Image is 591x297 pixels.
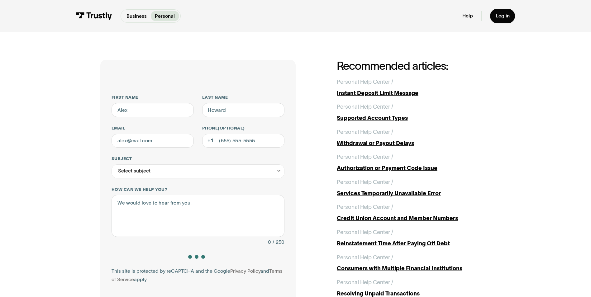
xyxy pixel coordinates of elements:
a: Personal Help Center /Services Temporarily Unavailable Error [337,178,491,198]
input: Howard [202,103,284,117]
span: (Optional) [218,126,245,130]
div: 0 [268,238,271,247]
div: Personal Help Center / [337,253,393,262]
div: / 250 [273,238,284,247]
p: Personal [155,12,175,20]
label: Subject [112,156,284,162]
a: Personal Help Center /Reinstatement Time After Paying Off Debt [337,228,491,248]
a: Business [122,11,151,21]
a: Personal Help Center /Consumers with Multiple Financial Institutions [337,253,491,273]
div: Personal Help Center / [337,278,393,287]
h2: Recommended articles: [337,60,491,72]
label: Email [112,125,194,131]
input: Alex [112,103,194,117]
a: Personal Help Center /Credit Union Account and Member Numbers [337,203,491,223]
a: Personal Help Center /Instant Deposit Limit Message [337,78,491,97]
a: Help [462,13,473,19]
input: alex@mail.com [112,134,194,148]
a: Terms of Service [112,268,283,282]
input: (555) 555-5555 [202,134,284,148]
a: Personal [151,11,179,21]
a: Log in [490,9,515,23]
div: Authorization or Payment Code Issue [337,164,491,172]
div: Instant Deposit Limit Message [337,89,491,97]
div: Personal Help Center / [337,153,393,161]
div: Services Temporarily Unavailable Error [337,189,491,198]
label: First name [112,95,194,100]
div: Select subject [118,167,150,175]
div: Credit Union Account and Member Numbers [337,214,491,223]
a: Privacy Policy [230,268,260,274]
label: Phone [202,125,284,131]
div: Withdrawal or Payout Delays [337,139,491,148]
div: Consumers with Multiple Financial Institutions [337,264,491,273]
div: Personal Help Center / [337,178,393,186]
div: This site is protected by reCAPTCHA and the Google and apply. [112,267,284,284]
div: Reinstatement Time After Paying Off Debt [337,239,491,248]
label: Last name [202,95,284,100]
label: How can we help you? [112,187,284,192]
img: Trustly Logo [76,12,112,20]
div: Supported Account Types [337,114,491,122]
div: Log in [496,13,510,19]
p: Business [126,12,147,20]
div: Personal Help Center / [337,228,393,237]
a: Personal Help Center /Authorization or Payment Code Issue [337,153,491,172]
div: Personal Help Center / [337,103,393,111]
div: Personal Help Center / [337,78,393,86]
a: Personal Help Center /Withdrawal or Payout Delays [337,128,491,148]
div: Personal Help Center / [337,128,393,136]
a: Personal Help Center /Supported Account Types [337,103,491,122]
div: Personal Help Center / [337,203,393,211]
